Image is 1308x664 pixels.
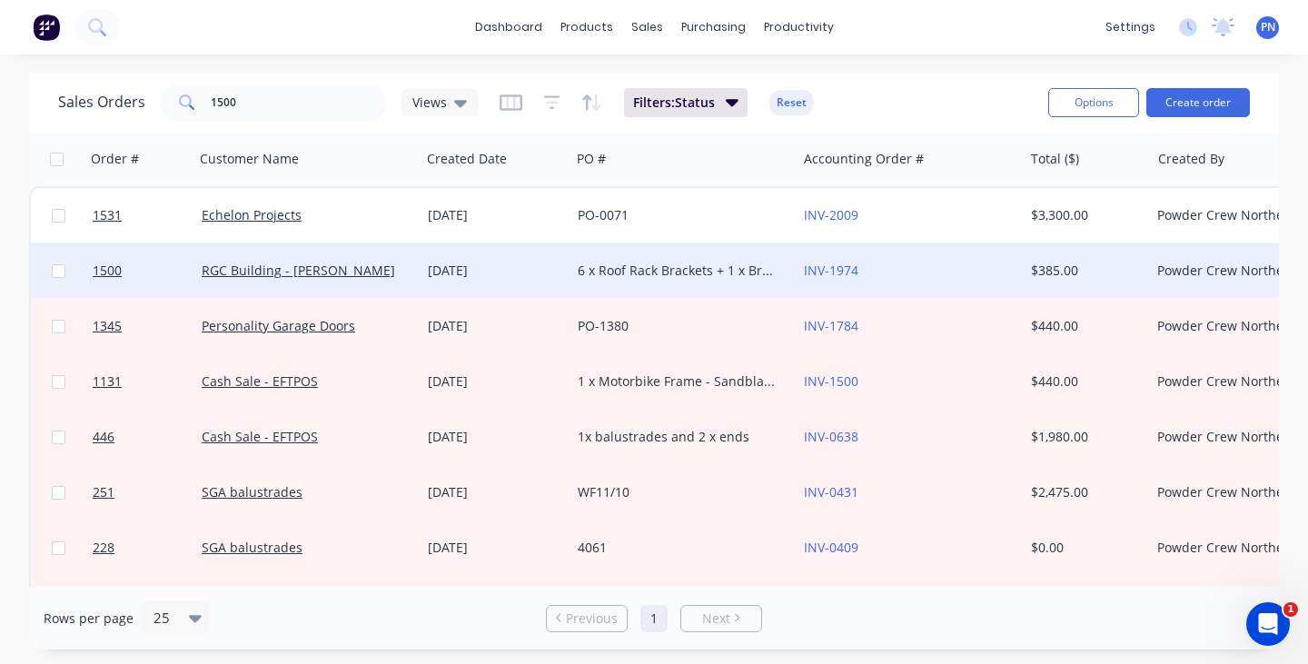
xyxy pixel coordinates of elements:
div: PO-0071 [578,206,779,224]
a: 228 [93,520,202,575]
a: 1531 [93,188,202,243]
span: 1345 [93,317,122,335]
div: 6 x Roof Rack Brackets + 1 x Bracket Bpx - Powder Coat - MANNEX BLACK [578,262,779,280]
a: INV-0409 [804,539,858,556]
a: Cash Sale - EFTPOS [202,428,318,445]
div: 4061 [578,539,779,557]
a: 251 [93,465,202,520]
a: 1345 [93,299,202,353]
a: Echelon Projects [202,206,302,223]
a: 150 [93,576,202,630]
a: Personality Garage Doors [202,317,355,334]
div: Created By [1158,150,1224,168]
span: 1131 [93,372,122,391]
div: $3,300.00 [1031,206,1137,224]
a: INV-1500 [804,372,858,390]
div: [DATE] [428,262,563,280]
span: 446 [93,428,114,446]
button: Options [1048,88,1139,117]
div: WF11/10 [578,483,779,501]
div: [DATE] [428,539,563,557]
a: INV-0638 [804,428,858,445]
a: INV-1974 [804,262,858,279]
a: INV-2009 [804,206,858,223]
div: sales [622,14,672,41]
div: $0.00 [1031,539,1137,557]
a: Next page [681,609,761,628]
div: $385.00 [1031,262,1137,280]
div: $440.00 [1031,317,1137,335]
a: Previous page [547,609,627,628]
div: PO-1380 [578,317,779,335]
div: purchasing [672,14,755,41]
ul: Pagination [539,605,769,632]
span: PN [1261,19,1275,35]
span: Rows per page [44,609,134,628]
div: [DATE] [428,317,563,335]
iframe: Intercom live chat [1246,602,1290,646]
div: $1,980.00 [1031,428,1137,446]
button: Create order [1146,88,1250,117]
button: Reset [769,90,814,115]
div: Customer Name [200,150,299,168]
span: 1531 [93,206,122,224]
div: Created Date [427,150,507,168]
span: Previous [566,609,618,628]
span: 228 [93,539,114,557]
a: 1131 [93,354,202,409]
div: Order # [91,150,139,168]
span: Filters: Status [633,94,715,112]
div: [DATE] [428,428,563,446]
div: [DATE] [428,206,563,224]
h1: Sales Orders [58,94,145,111]
div: 1 x Motorbike Frame - Sandblast - Prime/Gloss Black [578,372,779,391]
a: dashboard [466,14,551,41]
span: 1 [1283,602,1298,617]
img: Factory [33,14,60,41]
div: settings [1096,14,1164,41]
input: Search... [211,84,388,121]
div: [DATE] [428,483,563,501]
a: INV-1784 [804,317,858,334]
span: 251 [93,483,114,501]
div: $440.00 [1031,372,1137,391]
a: 446 [93,410,202,464]
div: $2,475.00 [1031,483,1137,501]
a: SGA balustrades [202,539,302,556]
a: 1500 [93,243,202,298]
div: [DATE] [428,372,563,391]
span: Next [702,609,730,628]
div: 1x balustrades and 2 x ends [578,428,779,446]
div: products [551,14,622,41]
a: SGA balustrades [202,483,302,500]
a: RGC Building - [PERSON_NAME] [202,262,395,279]
a: Cash Sale - EFTPOS [202,372,318,390]
a: Page 1 is your current page [640,605,668,632]
span: 1500 [93,262,122,280]
div: productivity [755,14,843,41]
div: Accounting Order # [804,150,924,168]
a: INV-0431 [804,483,858,500]
div: Total ($) [1031,150,1079,168]
button: Filters:Status [624,88,748,117]
div: PO # [577,150,606,168]
span: Views [412,93,447,112]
